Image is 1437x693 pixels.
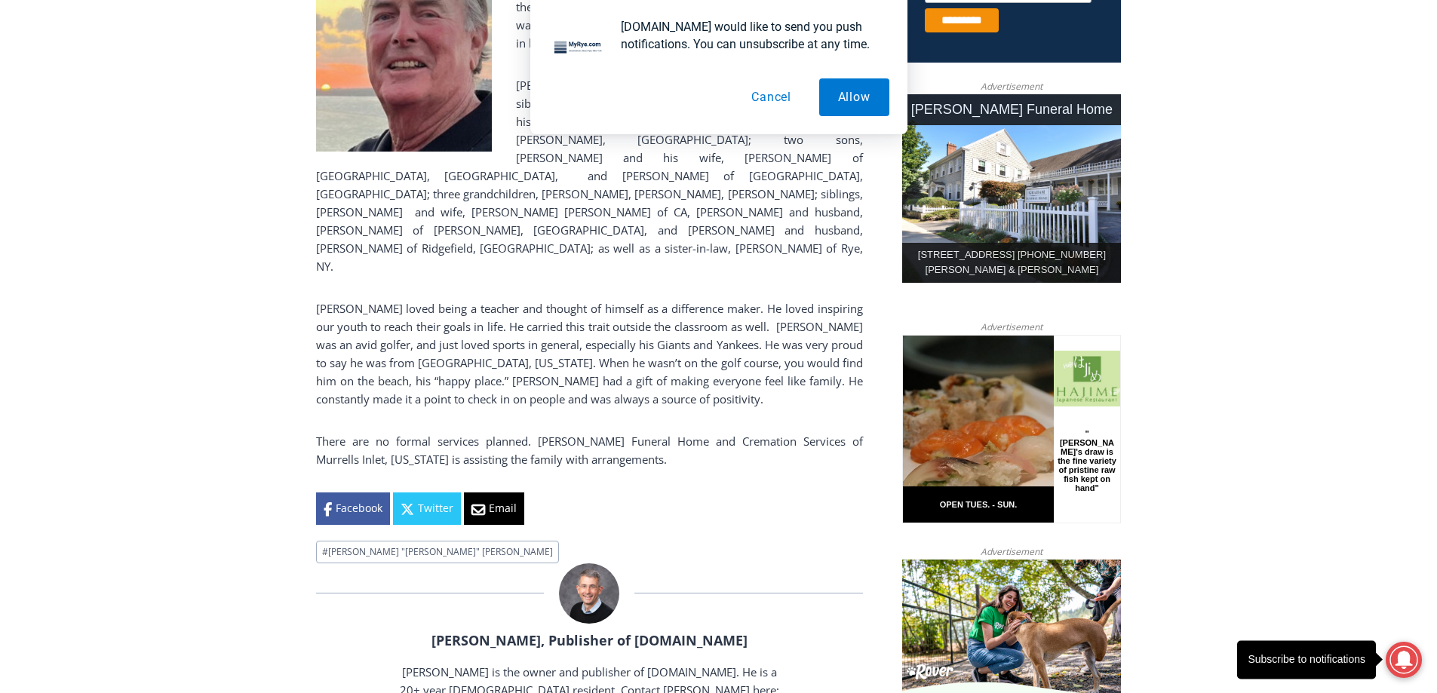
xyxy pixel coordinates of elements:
button: Allow [819,78,889,116]
div: [STREET_ADDRESS] [PHONE_NUMBER] [PERSON_NAME] & [PERSON_NAME] [902,243,1121,284]
img: notification icon [548,18,609,78]
a: Email [464,492,524,524]
span: Open Tues. - Sun. [PHONE_NUMBER] [5,155,148,213]
a: Book [PERSON_NAME]'s Good Humor for Your Event [448,5,545,69]
span: Advertisement [966,544,1058,559]
a: #[PERSON_NAME] "[PERSON_NAME]" [PERSON_NAME] [316,541,559,564]
div: "We would have speakers with experience in local journalism speak to us about their experiences a... [381,1,713,146]
h4: Book [PERSON_NAME]'s Good Humor for Your Event [459,16,525,58]
a: Intern @ [DOMAIN_NAME] [363,146,731,188]
div: Birthdays, Graduations, Any Private Event [99,27,373,41]
span: Intern @ [DOMAIN_NAME] [395,150,699,184]
a: Twitter [393,492,461,524]
span: Advertisement [966,320,1058,334]
a: Open Tues. - Sun. [PHONE_NUMBER] [1,152,152,188]
p: [PERSON_NAME] is predeceased by his loving parents; and two siblings, [PERSON_NAME] and [PERSON_N... [316,76,863,275]
p: [PERSON_NAME] loved being a teacher and thought of himself as a difference maker. He loved inspir... [316,299,863,408]
a: [PERSON_NAME], Publisher of [DOMAIN_NAME] [431,631,748,649]
div: "[PERSON_NAME]'s draw is the fine variety of pristine raw fish kept on hand" [155,94,214,180]
div: Subscribe to notifications [1248,652,1365,668]
span: # [322,545,328,558]
p: There are no formal services planned. [PERSON_NAME] Funeral Home and Cremation Services of Murrel... [316,432,863,468]
button: Cancel [732,78,810,116]
div: [DOMAIN_NAME] would like to send you push notifications. You can unsubscribe at any time. [609,18,889,53]
a: Facebook [316,492,390,524]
